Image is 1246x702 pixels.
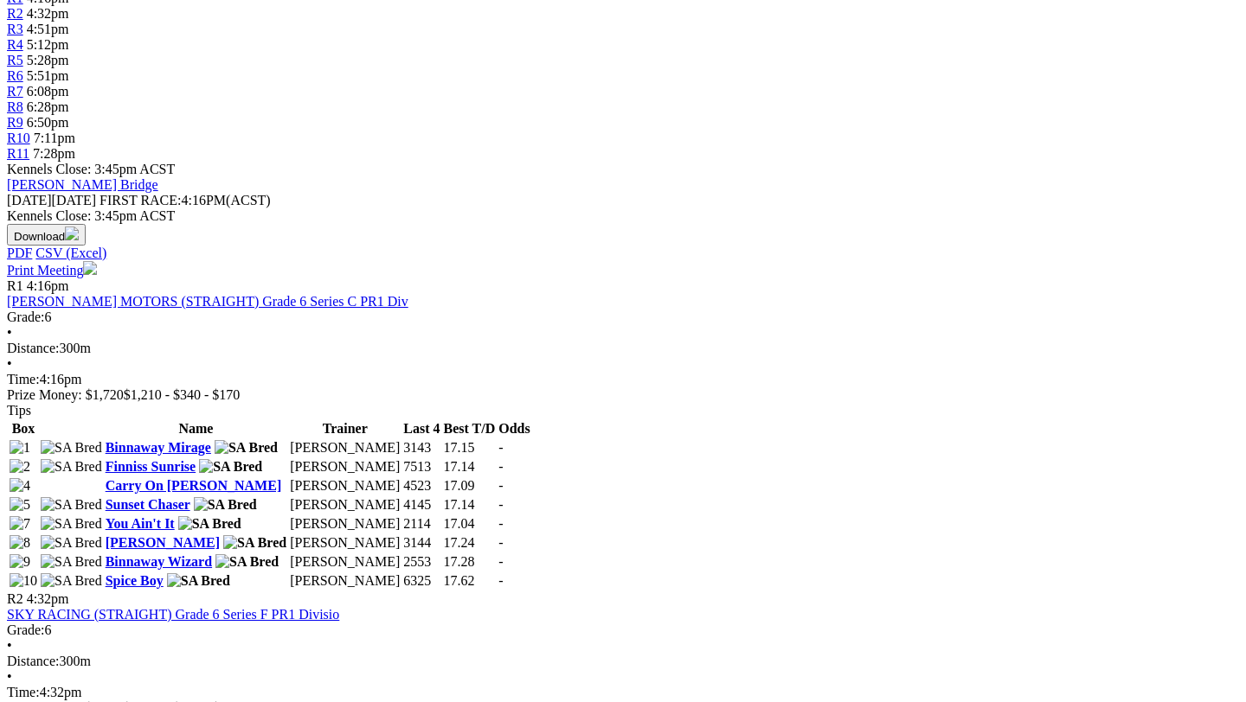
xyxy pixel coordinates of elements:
[41,497,102,513] img: SA Bred
[27,37,69,52] span: 5:12pm
[402,439,440,456] td: 3143
[27,53,69,67] span: 5:28pm
[498,459,503,474] span: -
[7,177,158,192] a: [PERSON_NAME] Bridge
[7,99,23,114] a: R8
[498,516,503,531] span: -
[7,403,31,418] span: Tips
[402,572,440,590] td: 6325
[7,685,1239,700] div: 4:32pm
[7,224,86,246] button: Download
[167,573,230,589] img: SA Bred
[10,497,30,513] img: 5
[12,421,35,436] span: Box
[27,22,69,36] span: 4:51pm
[289,553,401,571] td: [PERSON_NAME]
[7,591,23,606] span: R2
[402,458,440,475] td: 7513
[443,420,497,437] th: Best T/D
[443,553,497,571] td: 17.28
[7,246,1239,261] div: Download
[289,496,401,514] td: [PERSON_NAME]
[7,37,23,52] a: R4
[223,535,286,551] img: SA Bred
[194,497,257,513] img: SA Bred
[7,208,1239,224] div: Kennels Close: 3:45pm ACST
[10,535,30,551] img: 8
[7,278,23,293] span: R1
[7,146,29,161] span: R11
[7,131,30,145] a: R10
[7,115,23,130] a: R9
[124,387,241,402] span: $1,210 - $340 - $170
[10,440,30,456] img: 1
[402,515,440,533] td: 2114
[10,478,30,494] img: 4
[34,131,75,145] span: 7:11pm
[402,420,440,437] th: Last 4
[41,459,102,475] img: SA Bred
[27,591,69,606] span: 4:32pm
[27,6,69,21] span: 4:32pm
[498,440,503,455] span: -
[7,341,1239,356] div: 300m
[498,554,503,569] span: -
[106,478,282,493] a: Carry On [PERSON_NAME]
[106,516,175,531] a: You Ain't It
[41,440,102,456] img: SA Bred
[41,535,102,551] img: SA Bred
[10,516,30,532] img: 7
[10,554,30,570] img: 9
[105,420,288,437] th: Name
[27,84,69,99] span: 6:08pm
[498,478,503,493] span: -
[41,573,102,589] img: SA Bred
[402,496,440,514] td: 4145
[443,572,497,590] td: 17.62
[402,477,440,495] td: 4523
[289,439,401,456] td: [PERSON_NAME]
[178,516,241,532] img: SA Bred
[7,193,96,207] span: [DATE]
[289,477,401,495] td: [PERSON_NAME]
[7,22,23,36] a: R3
[106,573,164,588] a: Spice Boy
[7,341,59,355] span: Distance:
[498,497,503,512] span: -
[100,193,181,207] span: FIRST RACE:
[7,622,45,637] span: Grade:
[106,497,190,512] a: Sunset Chaser
[7,654,59,668] span: Distance:
[7,638,12,653] span: •
[65,227,79,240] img: download.svg
[100,193,271,207] span: 4:16PM(ACST)
[7,685,40,699] span: Time:
[498,420,530,437] th: Odds
[7,68,23,83] a: R6
[27,278,69,293] span: 4:16pm
[7,6,23,21] a: R2
[7,372,40,386] span: Time:
[7,193,52,207] span: [DATE]
[443,458,497,475] td: 17.14
[106,535,220,550] a: [PERSON_NAME]
[7,607,339,622] a: SKY RACING (STRAIGHT) Grade 6 Series F PR1 Divisio
[7,84,23,99] a: R7
[402,553,440,571] td: 2553
[7,53,23,67] a: R5
[33,146,75,161] span: 7:28pm
[7,372,1239,387] div: 4:16pm
[10,459,30,475] img: 2
[289,534,401,552] td: [PERSON_NAME]
[106,459,196,474] a: Finniss Sunrise
[7,246,32,260] a: PDF
[27,99,69,114] span: 6:28pm
[7,162,175,176] span: Kennels Close: 3:45pm ACST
